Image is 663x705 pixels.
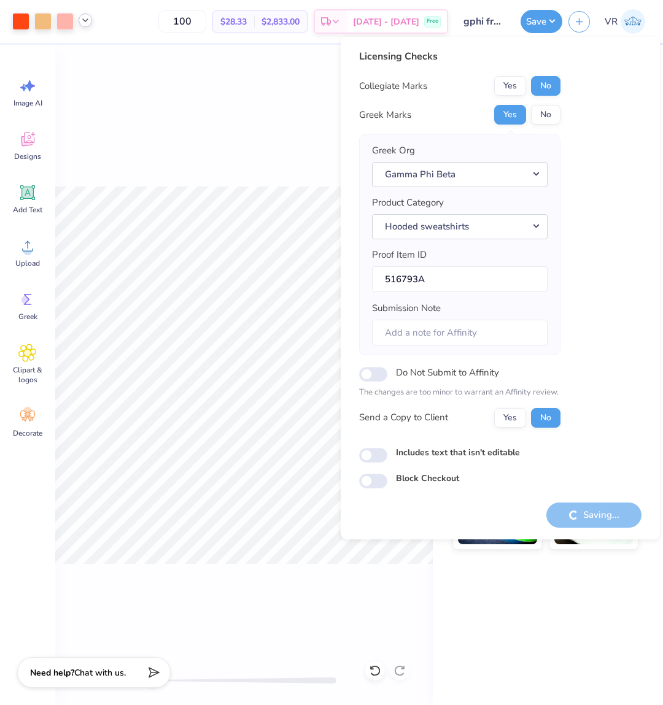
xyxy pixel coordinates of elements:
div: Send a Copy to Client [359,410,448,425]
label: Do Not Submit to Affinity [396,364,499,380]
span: Upload [15,258,40,268]
span: Image AI [14,98,42,108]
button: Yes [494,105,526,125]
button: Yes [494,76,526,96]
img: Val Rhey Lodueta [621,9,645,34]
span: $28.33 [220,15,247,28]
label: Includes text that isn't editable [396,446,520,459]
span: Free [427,17,438,26]
button: No [531,408,560,428]
button: Save [521,10,562,33]
span: $2,833.00 [262,15,300,28]
a: VR [599,9,651,34]
span: VR [605,15,618,29]
div: Collegiate Marks [359,79,427,93]
div: Licensing Checks [359,49,560,64]
label: Proof Item ID [372,248,427,262]
span: Greek [18,312,37,322]
label: Product Category [372,196,444,210]
label: Block Checkout [396,472,459,485]
p: The changes are too minor to warrant an Affinity review. [359,387,560,399]
label: Submission Note [372,301,441,315]
span: Add Text [13,205,42,215]
span: [DATE] - [DATE] [353,15,419,28]
div: Greek Marks [359,108,411,122]
span: Designs [14,152,41,161]
span: Chat with us. [74,667,126,679]
input: Add a note for Affinity [372,320,548,346]
span: Decorate [13,428,42,438]
button: No [531,76,560,96]
button: Gamma Phi Beta [372,162,548,187]
strong: Need help? [30,667,74,679]
input: Untitled Design [454,9,514,34]
button: No [531,105,560,125]
button: Hooded sweatshirts [372,214,548,239]
input: – – [158,10,206,33]
button: Yes [494,408,526,428]
span: Clipart & logos [7,365,48,385]
label: Greek Org [372,144,415,158]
